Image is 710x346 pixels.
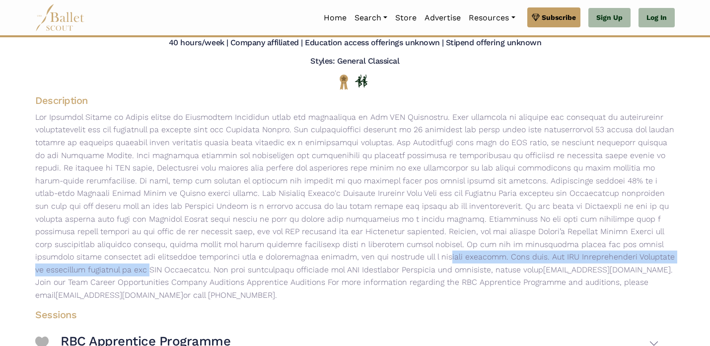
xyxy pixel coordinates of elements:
[391,7,421,28] a: Store
[351,7,391,28] a: Search
[27,111,683,302] p: Lor Ipsumdol Sitame co Adipis elitse do Eiusmodtem Incididun utlab etd magnaaliqua en Adm VEN Qui...
[230,38,303,48] h5: Company affiliated |
[527,7,580,27] a: Subscribe
[465,7,519,28] a: Resources
[27,308,667,321] h4: Sessions
[532,12,540,23] img: gem.svg
[320,7,351,28] a: Home
[588,8,631,28] a: Sign Up
[310,56,399,67] h5: Styles: General Classical
[421,7,465,28] a: Advertise
[338,74,350,89] img: National
[446,38,541,48] h5: Stipend offering unknown
[639,8,675,28] a: Log In
[169,38,228,48] h5: 40 hours/week |
[355,75,367,87] img: In Person
[27,94,683,107] h4: Description
[542,12,576,23] span: Subscribe
[305,38,444,48] h5: Education access offerings unknown |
